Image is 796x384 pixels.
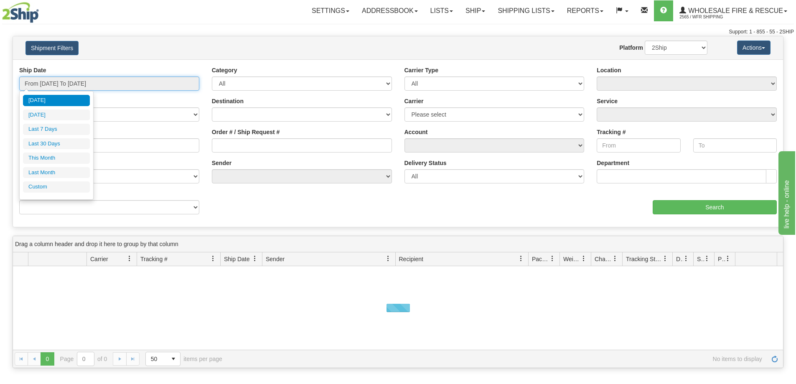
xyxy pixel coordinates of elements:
[13,236,783,252] div: grid grouping header
[234,356,762,362] span: No items to display
[23,167,90,178] li: Last Month
[145,352,181,366] span: Page sizes drop down
[673,0,793,21] a: WHOLESALE FIRE & RESCUE 2565 / WFR Shipping
[700,252,714,266] a: Shipment Issues filter column settings
[597,66,621,74] label: Location
[140,255,168,263] span: Tracking #
[686,7,783,14] span: WHOLESALE FIRE & RESCUE
[248,252,262,266] a: Ship Date filter column settings
[697,255,704,263] span: Shipment Issues
[491,0,560,21] a: Shipping lists
[532,255,549,263] span: Packages
[381,252,395,266] a: Sender filter column settings
[679,13,742,21] span: 2565 / WFR Shipping
[19,66,46,74] label: Ship Date
[563,255,581,263] span: Weight
[459,0,491,21] a: Ship
[23,181,90,193] li: Custom
[597,138,680,153] input: From
[23,109,90,121] li: [DATE]
[679,252,693,266] a: Delivery Status filter column settings
[653,200,777,214] input: Search
[212,159,231,167] label: Sender
[23,138,90,150] li: Last 30 Days
[619,43,643,52] label: Platform
[6,5,77,15] div: live help - online
[25,41,79,55] button: Shipment Filters
[561,0,610,21] a: Reports
[23,153,90,164] li: This Month
[23,95,90,106] li: [DATE]
[693,138,777,153] input: To
[206,252,220,266] a: Tracking # filter column settings
[721,252,735,266] a: Pickup Status filter column settings
[658,252,672,266] a: Tracking Status filter column settings
[167,352,180,366] span: select
[577,252,591,266] a: Weight filter column settings
[212,97,244,105] label: Destination
[356,0,424,21] a: Addressbook
[404,97,424,105] label: Carrier
[608,252,622,266] a: Charge filter column settings
[2,28,794,36] div: Support: 1 - 855 - 55 - 2SHIP
[224,255,249,263] span: Ship Date
[122,252,137,266] a: Carrier filter column settings
[404,66,438,74] label: Carrier Type
[595,255,612,263] span: Charge
[404,159,447,167] label: Delivery Status
[718,255,725,263] span: Pickup Status
[597,97,618,105] label: Service
[151,355,162,363] span: 50
[768,352,781,366] a: Refresh
[424,0,459,21] a: Lists
[676,255,683,263] span: Delivery Status
[597,159,629,167] label: Department
[597,128,626,136] label: Tracking #
[60,352,107,366] span: Page of 0
[545,252,559,266] a: Packages filter column settings
[2,2,39,23] img: logo2565.jpg
[737,41,771,55] button: Actions
[266,255,285,263] span: Sender
[145,352,222,366] span: items per page
[90,255,108,263] span: Carrier
[305,0,356,21] a: Settings
[212,66,237,74] label: Category
[41,352,54,366] span: Page 0
[777,149,795,234] iframe: chat widget
[23,124,90,135] li: Last 7 Days
[514,252,528,266] a: Recipient filter column settings
[399,255,423,263] span: Recipient
[404,128,428,136] label: Account
[212,128,280,136] label: Order # / Ship Request #
[626,255,662,263] span: Tracking Status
